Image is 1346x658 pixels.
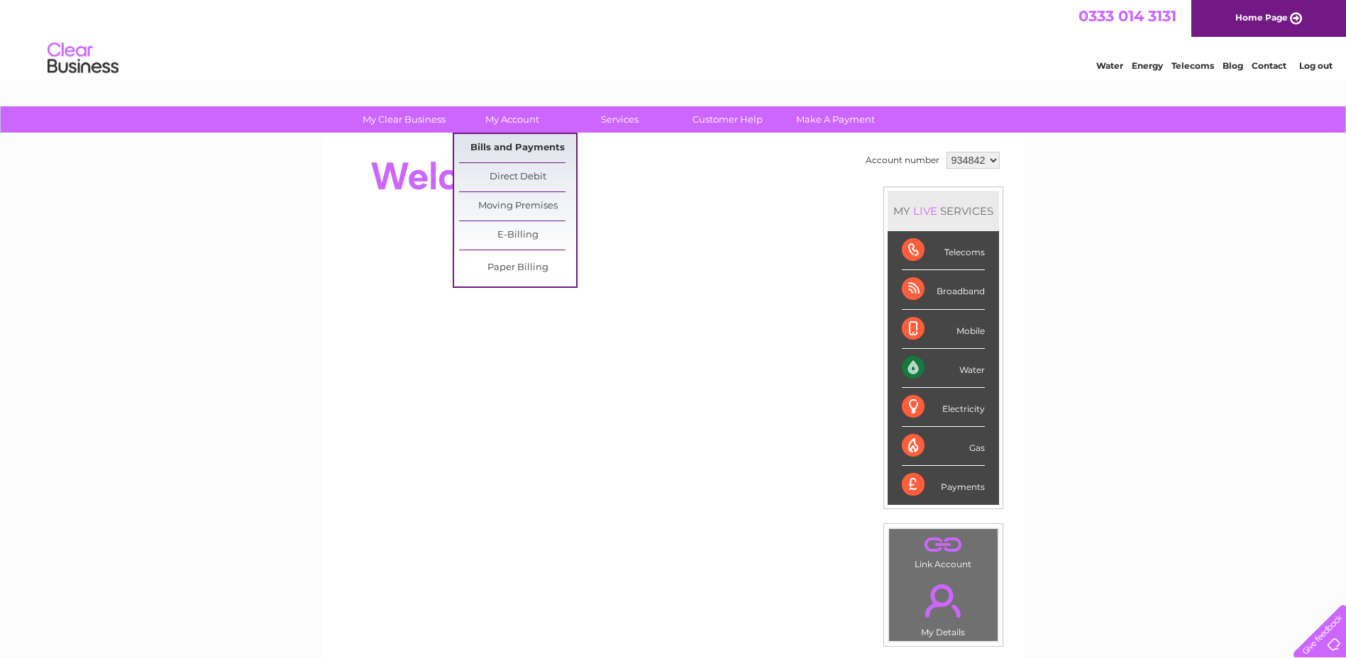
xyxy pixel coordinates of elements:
[777,106,894,133] a: Make A Payment
[888,572,998,642] td: My Details
[902,231,985,270] div: Telecoms
[459,192,576,221] a: Moving Premises
[902,466,985,504] div: Payments
[902,388,985,427] div: Electricity
[902,270,985,309] div: Broadband
[459,254,576,282] a: Paper Billing
[1132,60,1163,71] a: Energy
[338,8,1009,69] div: Clear Business is a trading name of Verastar Limited (registered in [GEOGRAPHIC_DATA] No. 3667643...
[459,221,576,250] a: E-Billing
[1079,7,1176,25] a: 0333 014 3131
[862,148,943,172] td: Account number
[1223,60,1243,71] a: Blog
[453,106,570,133] a: My Account
[47,37,119,80] img: logo.png
[893,532,994,557] a: .
[893,576,994,625] a: .
[902,310,985,349] div: Mobile
[910,204,940,218] div: LIVE
[888,191,999,231] div: MY SERVICES
[902,349,985,388] div: Water
[1252,60,1286,71] a: Contact
[1171,60,1214,71] a: Telecoms
[459,134,576,162] a: Bills and Payments
[888,528,998,573] td: Link Account
[561,106,678,133] a: Services
[669,106,786,133] a: Customer Help
[1299,60,1333,71] a: Log out
[346,106,463,133] a: My Clear Business
[902,427,985,466] div: Gas
[1096,60,1123,71] a: Water
[459,163,576,191] a: Direct Debit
